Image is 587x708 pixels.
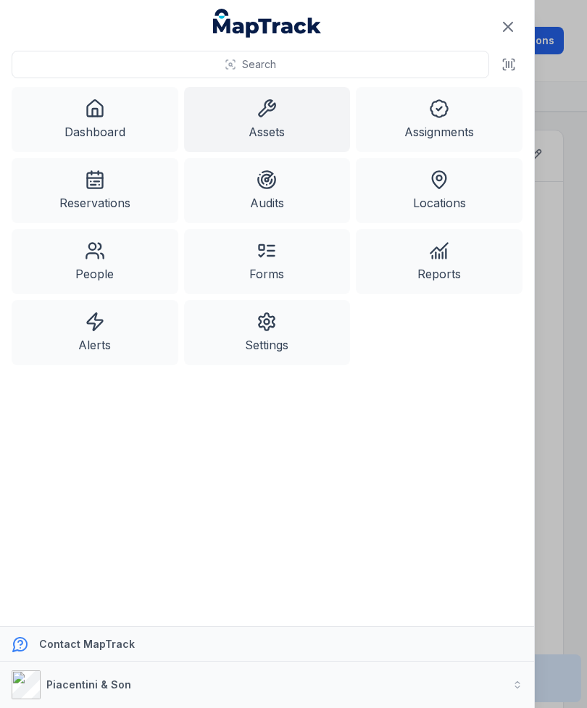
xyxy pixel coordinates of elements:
[356,87,523,152] a: Assignments
[12,158,178,223] a: Reservations
[184,229,351,294] a: Forms
[39,638,135,650] strong: Contact MapTrack
[356,229,523,294] a: Reports
[46,678,131,691] strong: Piacentini & Son
[12,229,178,294] a: People
[493,12,523,42] button: Close navigation
[356,158,523,223] a: Locations
[242,57,276,72] span: Search
[12,51,489,78] button: Search
[12,87,178,152] a: Dashboard
[184,87,351,152] a: Assets
[213,9,322,38] a: MapTrack
[12,300,178,365] a: Alerts
[184,300,351,365] a: Settings
[184,158,351,223] a: Audits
